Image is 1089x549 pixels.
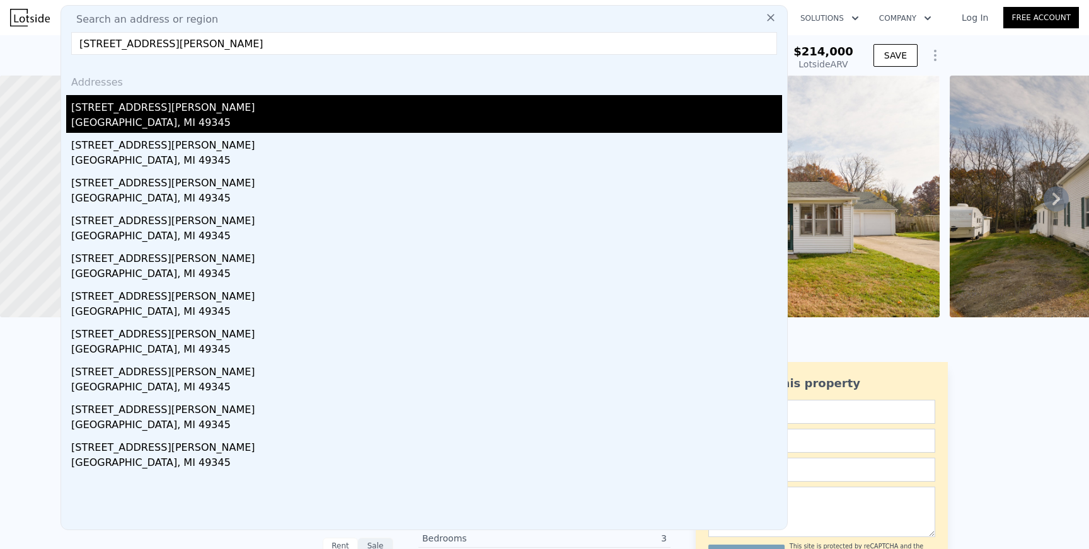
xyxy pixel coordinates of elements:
[71,322,782,342] div: [STREET_ADDRESS][PERSON_NAME]
[873,44,918,67] button: SAVE
[71,133,782,153] div: [STREET_ADDRESS][PERSON_NAME]
[422,532,544,545] div: Bedrooms
[947,11,1003,24] a: Log In
[708,375,935,392] div: Ask about this property
[1003,7,1079,28] a: Free Account
[708,429,935,453] input: Email
[71,397,782,417] div: [STREET_ADDRESS][PERSON_NAME]
[10,9,50,26] img: Lotside
[708,400,935,424] input: Name
[71,455,782,473] div: [GEOGRAPHIC_DATA], MI 49345
[71,115,782,133] div: [GEOGRAPHIC_DATA], MI 49345
[708,458,935,482] input: Phone
[544,532,667,545] div: 3
[790,7,869,30] button: Solutions
[71,359,782,380] div: [STREET_ADDRESS][PERSON_NAME]
[71,342,782,359] div: [GEOGRAPHIC_DATA], MI 49345
[793,45,853,58] span: $214,000
[71,191,782,208] div: [GEOGRAPHIC_DATA], MI 49345
[71,246,782,266] div: [STREET_ADDRESS][PERSON_NAME]
[793,58,853,71] div: Lotside ARV
[71,304,782,322] div: [GEOGRAPHIC_DATA], MI 49345
[71,32,777,55] input: Enter an address, city, region, neighborhood or zip code
[71,171,782,191] div: [STREET_ADDRESS][PERSON_NAME]
[66,12,218,27] span: Search an address or region
[923,43,948,68] button: Show Options
[71,284,782,304] div: [STREET_ADDRESS][PERSON_NAME]
[71,208,782,229] div: [STREET_ADDRESS][PERSON_NAME]
[71,266,782,284] div: [GEOGRAPHIC_DATA], MI 49345
[66,65,782,95] div: Addresses
[71,153,782,171] div: [GEOGRAPHIC_DATA], MI 49345
[71,229,782,246] div: [GEOGRAPHIC_DATA], MI 49345
[71,417,782,435] div: [GEOGRAPHIC_DATA], MI 49345
[71,435,782,455] div: [STREET_ADDRESS][PERSON_NAME]
[71,95,782,115] div: [STREET_ADDRESS][PERSON_NAME]
[869,7,942,30] button: Company
[71,380,782,397] div: [GEOGRAPHIC_DATA], MI 49345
